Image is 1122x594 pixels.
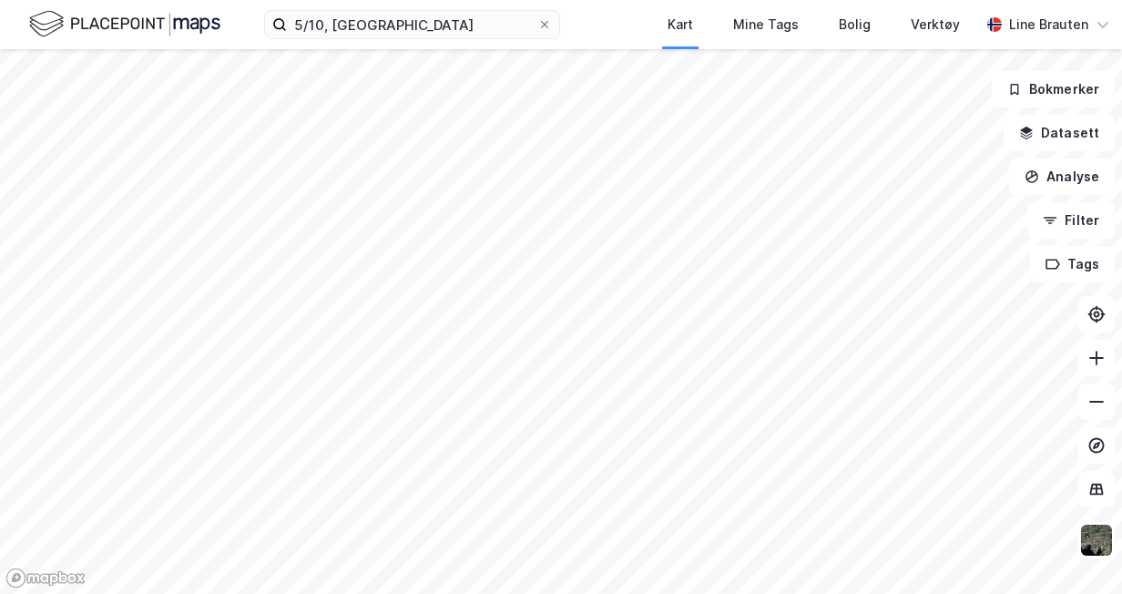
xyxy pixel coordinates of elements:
[1009,159,1115,195] button: Analyse
[1031,507,1122,594] iframe: Chat Widget
[839,14,871,36] div: Bolig
[1004,115,1115,151] button: Datasett
[1027,202,1115,239] button: Filter
[992,71,1115,108] button: Bokmerker
[5,568,86,589] a: Mapbox homepage
[29,8,220,40] img: logo.f888ab2527a4732fd821a326f86c7f29.svg
[911,14,960,36] div: Verktøy
[1009,14,1088,36] div: Line Brauten
[1030,246,1115,282] button: Tags
[287,11,537,38] input: Søk på adresse, matrikkel, gårdeiere, leietakere eller personer
[1031,507,1122,594] div: Kontrollprogram for chat
[668,14,693,36] div: Kart
[733,14,799,36] div: Mine Tags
